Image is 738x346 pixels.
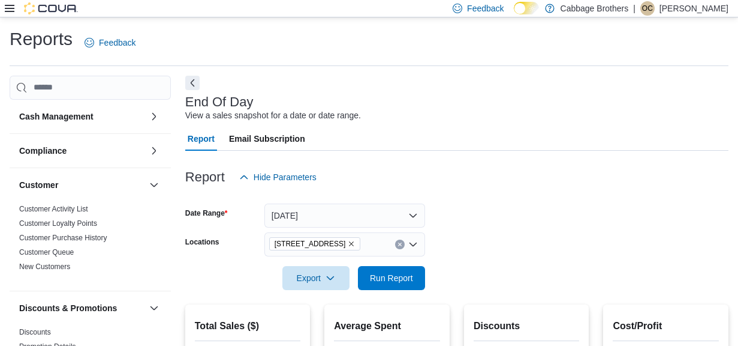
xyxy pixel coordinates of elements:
button: Clear input [395,240,405,249]
a: Feedback [80,31,140,55]
span: Dark Mode [514,14,514,15]
span: Email Subscription [229,127,305,151]
div: Oliver Coppolino [640,1,655,16]
span: Feedback [467,2,504,14]
span: Run Report [370,272,413,284]
button: Cash Management [19,111,144,123]
h3: Cash Management [19,111,94,123]
span: Discounts [19,327,51,337]
h2: Average Spent [334,319,440,333]
button: Discounts & Promotions [147,301,161,315]
a: Customer Loyalty Points [19,219,97,228]
button: Open list of options [408,240,418,249]
button: Customer [19,179,144,191]
span: Feedback [99,37,135,49]
p: | [633,1,635,16]
button: Cash Management [147,109,161,124]
h1: Reports [10,27,73,51]
h3: End Of Day [185,95,254,109]
span: 44 King Street East [269,237,361,250]
div: View a sales snapshot for a date or date range. [185,109,361,122]
h3: Report [185,170,225,184]
a: Customer Queue [19,248,74,256]
h3: Discounts & Promotions [19,302,117,314]
button: Run Report [358,266,425,290]
p: Cabbage Brothers [561,1,629,16]
label: Locations [185,237,219,247]
button: Next [185,76,200,90]
button: Discounts & Promotions [19,302,144,314]
button: Compliance [19,145,144,157]
a: Discounts [19,328,51,336]
span: OC [642,1,653,16]
img: Cova [24,2,78,14]
span: Customer Activity List [19,204,88,214]
button: Remove 44 King Street East from selection in this group [348,240,355,247]
h3: Customer [19,179,58,191]
div: Customer [10,202,171,291]
span: Export [290,266,342,290]
span: Customer Queue [19,247,74,257]
a: Customer Activity List [19,205,88,213]
button: [DATE] [264,204,425,228]
span: Hide Parameters [254,171,317,183]
span: Report [188,127,215,151]
button: Compliance [147,144,161,158]
button: Customer [147,178,161,192]
h2: Cost/Profit [613,319,719,333]
p: [PERSON_NAME] [659,1,728,16]
a: New Customers [19,263,70,271]
h2: Discounts [474,319,580,333]
a: Customer Purchase History [19,234,107,242]
button: Hide Parameters [234,165,321,189]
h3: Compliance [19,145,67,157]
span: Customer Loyalty Points [19,219,97,228]
input: Dark Mode [514,2,539,14]
button: Export [282,266,350,290]
span: [STREET_ADDRESS] [275,238,346,250]
h2: Total Sales ($) [195,319,301,333]
label: Date Range [185,208,228,218]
